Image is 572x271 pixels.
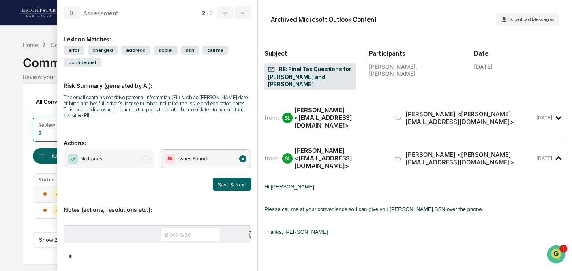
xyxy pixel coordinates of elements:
span: to: [395,114,402,122]
p: Risk Summary (generated by AI): [64,73,251,89]
span: RE: Final Tax Questions for [PERSON_NAME] and [PERSON_NAME] [268,66,353,88]
span: changed [88,46,118,55]
button: Bold [68,228,81,241]
div: [PERSON_NAME] <[PERSON_NAME][EMAIL_ADDRESS][DOMAIN_NAME]> [405,110,535,126]
span: Data Lookup [16,159,51,167]
div: The email contains sensitive personal information (PII) such as [PERSON_NAME] date of birth and h... [64,94,251,119]
div: Start new chat [36,62,133,70]
button: Italic [81,228,94,241]
div: All Conversations [33,95,94,108]
img: Flag [165,154,175,164]
span: from: [264,114,279,122]
span: No Issues [80,155,102,163]
div: Lexicon Matches: [64,26,251,43]
time: Thursday, October 9, 2025 at 2:33:06 PM [536,115,552,121]
span: to: [395,154,402,162]
th: Status [33,174,73,186]
span: Attestations [67,144,101,152]
span: from: [264,154,279,162]
span: Please call me at your convenience so I can give you [PERSON_NAME] SSN over the phone. [264,206,484,212]
img: 1746055101610-c473b297-6a78-478c-a979-82029cc54cd1 [8,62,23,77]
img: Checkmark [68,154,78,164]
div: We're offline, we'll be back soon [36,70,115,77]
time: Thursday, October 9, 2025 at 2:35:03 PM [536,155,552,161]
img: Jack Rasmussen [8,102,21,115]
a: 🗄️Attestations [56,141,104,155]
span: Hi [PERSON_NAME], [264,184,315,190]
div: Communications Archive [51,41,116,48]
div: 🔎 [8,160,15,166]
span: / 2 [207,10,215,16]
div: SL [282,113,293,123]
p: How can we help? [8,17,148,30]
span: address [121,46,150,55]
div: [PERSON_NAME] <[EMAIL_ADDRESS][DOMAIN_NAME]> [294,147,385,170]
div: Home [23,41,38,48]
span: confidential [64,58,101,67]
span: social [154,46,178,55]
span: Preclearance [16,144,52,152]
span: Download Messages [508,17,554,22]
p: Notes (actions, resolutions etc.): [64,196,251,213]
div: Communications Archive [23,49,549,70]
div: 2 [38,130,42,137]
span: Pylon [81,179,98,185]
span: [DATE] [72,110,88,117]
a: 🖐️Preclearance [5,141,56,155]
div: Past conversations [8,90,54,96]
div: [DATE] [474,63,493,70]
img: 1746055101610-c473b297-6a78-478c-a979-82029cc54cd1 [16,111,23,117]
span: error [64,46,84,55]
button: Download Messages [496,13,559,26]
h2: Date [474,50,566,58]
button: Attach files [243,229,257,240]
button: Filters [33,148,68,164]
span: 2 [202,10,205,16]
div: 🗄️ [59,145,65,151]
img: logo [19,9,58,17]
div: 🖐️ [8,145,15,151]
h2: Subject [264,50,356,58]
div: Archived Microsoft Outlook Content [271,16,377,23]
p: Actions: [64,130,251,146]
h2: Participants [369,50,461,58]
div: Review your communication records across channels [23,73,549,80]
div: SL [282,153,293,164]
button: Start new chat [138,64,148,74]
a: 🔎Data Lookup [5,156,54,171]
iframe: Open customer support [546,244,568,266]
span: [PERSON_NAME] [25,110,66,117]
div: [PERSON_NAME] <[EMAIL_ADDRESS][DOMAIN_NAME]> [294,106,385,129]
button: See all [126,88,148,98]
div: Assessment [83,9,118,17]
span: • [67,110,70,117]
img: 8933085812038_c878075ebb4cc5468115_72.jpg [17,62,32,77]
span: call me [202,46,228,55]
div: [PERSON_NAME], [PERSON_NAME] [369,63,461,77]
span: Thanks, [PERSON_NAME] [264,229,328,235]
a: Powered byPylon [57,179,98,185]
button: Underline [94,228,107,241]
button: Block type [161,228,220,241]
span: ssn [181,46,199,55]
button: Save & Next [213,178,251,191]
div: [PERSON_NAME] <[PERSON_NAME][EMAIL_ADDRESS][DOMAIN_NAME]> [405,151,535,166]
div: Review Required [38,122,77,128]
span: Issues Found [177,155,207,163]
